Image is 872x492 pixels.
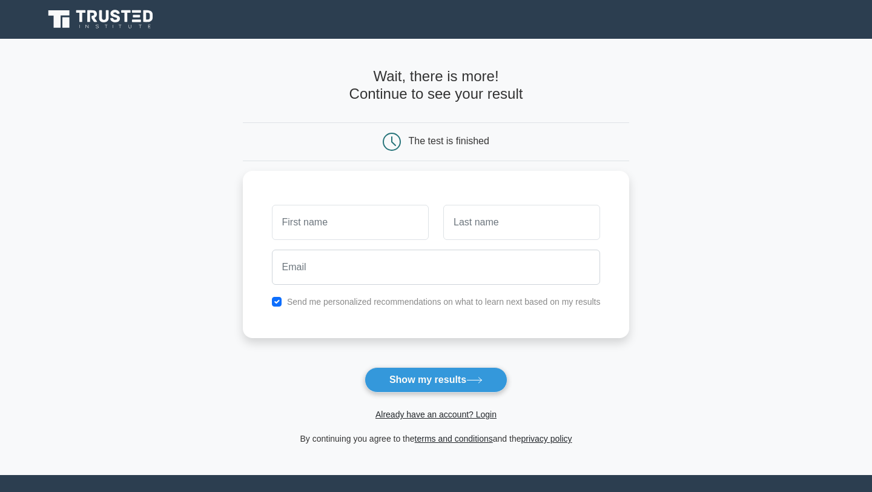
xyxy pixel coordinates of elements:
input: Last name [443,205,600,240]
input: Email [272,250,601,285]
div: The test is finished [409,136,489,146]
button: Show my results [365,367,507,393]
a: privacy policy [521,434,572,444]
input: First name [272,205,429,240]
div: By continuing you agree to the and the [236,431,637,446]
label: Send me personalized recommendations on what to learn next based on my results [287,297,601,307]
h4: Wait, there is more! Continue to see your result [243,68,630,103]
a: terms and conditions [415,434,493,444]
a: Already have an account? Login [375,410,497,419]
